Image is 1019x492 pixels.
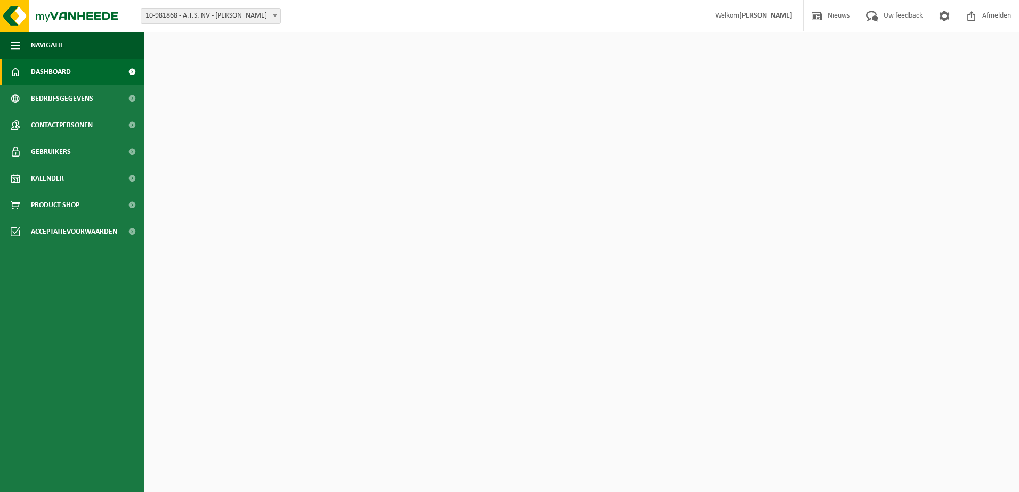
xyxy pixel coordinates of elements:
[31,85,93,112] span: Bedrijfsgegevens
[31,165,64,192] span: Kalender
[141,9,280,23] span: 10-981868 - A.T.S. NV - HAMME - HAMME
[31,138,71,165] span: Gebruikers
[31,32,64,59] span: Navigatie
[31,192,79,218] span: Product Shop
[31,59,71,85] span: Dashboard
[141,8,281,24] span: 10-981868 - A.T.S. NV - HAMME - HAMME
[739,12,792,20] strong: [PERSON_NAME]
[31,112,93,138] span: Contactpersonen
[31,218,117,245] span: Acceptatievoorwaarden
